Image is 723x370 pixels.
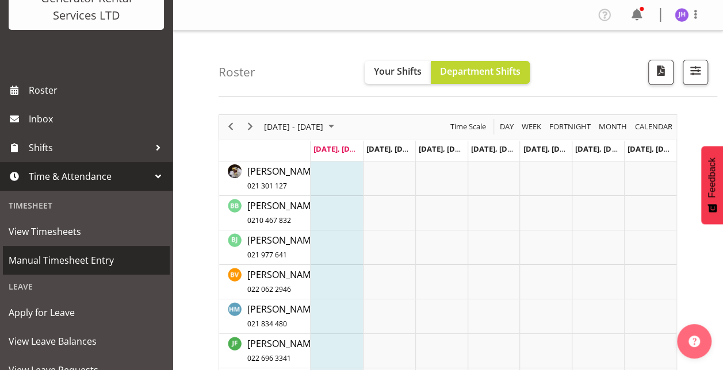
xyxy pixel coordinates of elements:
[240,115,260,139] div: next period
[262,120,339,134] button: September 2025
[374,65,422,78] span: Your Shifts
[29,82,167,99] span: Roster
[247,165,319,191] span: [PERSON_NAME]
[365,61,431,84] button: Your Shifts
[313,144,372,154] span: [DATE], [DATE]
[675,8,688,22] img: james-hilhorst5206.jpg
[688,336,700,347] img: help-xxl-2.png
[219,161,311,196] td: Andrew Crenfeldt resource
[247,268,319,295] span: [PERSON_NAME]
[247,199,319,226] span: [PERSON_NAME]
[247,268,319,295] a: [PERSON_NAME]022 062 2946
[29,110,167,128] span: Inbox
[449,120,487,134] span: Time Scale
[247,284,291,294] span: 022 062 2946
[3,194,170,217] div: Timesheet
[219,334,311,368] td: Jack Ford resource
[366,144,419,154] span: [DATE], [DATE]
[9,252,164,269] span: Manual Timesheet Entry
[597,120,629,134] button: Timeline Month
[263,120,324,134] span: [DATE] - [DATE]
[219,196,311,230] td: Ben Bennington resource
[247,233,449,261] a: [PERSON_NAME] ([GEOGRAPHIC_DATA]) Jordan021 977 641
[9,304,164,321] span: Apply for Leave
[449,120,488,134] button: Time Scale
[3,217,170,246] a: View Timesheets
[521,120,542,134] span: Week
[3,246,170,275] a: Manual Timesheet Entry
[498,120,516,134] button: Timeline Day
[247,181,287,191] span: 021 301 127
[219,265,311,299] td: Brenton Vanzwol resource
[247,337,319,364] a: [PERSON_NAME]022 696 3341
[9,333,164,350] span: View Leave Balances
[219,299,311,334] td: Hamish MacMillan resource
[419,144,471,154] span: [DATE], [DATE]
[3,327,170,356] a: View Leave Balances
[683,60,708,85] button: Filter Shifts
[247,250,287,260] span: 021 977 641
[247,319,287,329] span: 021 834 480
[520,120,544,134] button: Timeline Week
[243,120,258,134] button: Next
[247,302,319,330] a: [PERSON_NAME]021 834 480
[29,168,150,185] span: Time & Attendance
[247,199,319,226] a: [PERSON_NAME]0210 467 832
[471,144,523,154] span: [DATE], [DATE]
[575,144,628,154] span: [DATE], [DATE]
[628,144,680,154] span: [DATE], [DATE]
[219,230,311,265] td: Brendan (Paris) Jordan resource
[247,337,319,364] span: [PERSON_NAME]
[247,164,319,192] a: [PERSON_NAME]021 301 127
[701,146,723,224] button: Feedback - Show survey
[221,115,240,139] div: previous period
[707,157,717,198] span: Feedback
[633,120,675,134] button: Month
[247,353,291,363] span: 022 696 3341
[440,65,521,78] span: Department Shifts
[29,139,150,156] span: Shifts
[260,115,341,139] div: September 22 - 28, 2025
[247,303,319,329] span: [PERSON_NAME]
[223,120,239,134] button: Previous
[598,120,628,134] span: Month
[648,60,674,85] button: Download a PDF of the roster according to the set date range.
[499,120,515,134] span: Day
[548,120,593,134] button: Fortnight
[3,275,170,298] div: Leave
[3,298,170,327] a: Apply for Leave
[219,65,255,79] h4: Roster
[247,234,449,260] span: [PERSON_NAME] ([GEOGRAPHIC_DATA]) Jordan
[634,120,674,134] span: calendar
[548,120,592,134] span: Fortnight
[431,61,530,84] button: Department Shifts
[523,144,575,154] span: [DATE], [DATE]
[247,215,291,225] span: 0210 467 832
[9,223,164,240] span: View Timesheets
